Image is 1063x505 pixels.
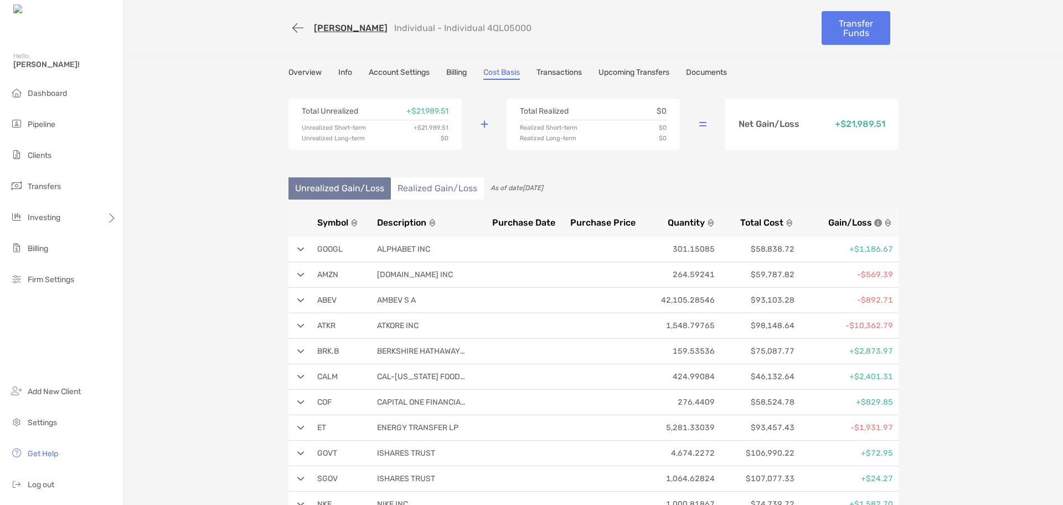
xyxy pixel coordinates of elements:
p: [DOMAIN_NAME] INC [377,268,466,282]
p: 424.99084 [640,370,715,384]
span: Billing [28,244,48,253]
img: add_new_client icon [10,384,23,397]
img: logout icon [10,477,23,491]
img: settings icon [10,415,23,429]
button: Description [377,217,477,228]
p: + $21,989.51 [835,120,885,129]
p: $58,838.72 [719,242,794,256]
span: Settings [28,418,57,427]
p: ISHARES TRUST [377,446,466,460]
p: AMZN [317,268,362,282]
p: +$2,873.97 [799,344,893,358]
p: ABEV [317,293,362,307]
p: $0 [659,125,667,131]
p: CAPITAL ONE FINANCIAL CORP [377,395,466,409]
img: arrow open row [297,273,305,277]
p: $46,132.64 [719,370,794,384]
p: 4,674.2272 [640,446,715,460]
a: Billing [446,68,467,80]
span: As of date [DATE] [491,184,543,192]
a: Cost Basis [483,68,520,80]
p: Unrealized Short-term [302,125,366,131]
span: Purchase Date [492,217,555,228]
a: [PERSON_NAME] [314,23,388,33]
p: $0 [441,135,448,141]
button: Purchase Price [560,217,636,228]
button: Symbol [317,217,373,228]
span: Quantity [668,217,705,228]
p: -$569.39 [799,268,893,282]
p: +$72.95 [799,446,893,460]
span: [PERSON_NAME]! [13,60,117,69]
img: arrow open row [297,451,305,456]
p: COF [317,395,362,409]
p: ALPHABET INC [377,242,466,256]
img: arrow open row [297,349,305,354]
span: Get Help [28,449,58,458]
img: Zoe Logo [13,4,60,15]
span: Purchase Price [570,217,636,228]
p: Realized Long-term [520,135,576,141]
p: 276.4409 [640,395,715,409]
p: +$24.27 [799,472,893,486]
p: Realized Short-term [520,125,577,131]
span: Total Cost [740,217,783,228]
p: BERKSHIRE HATHAWAY INC DEL [377,344,466,358]
p: $106,990.22 [719,446,794,460]
img: arrow open row [297,247,305,252]
p: ENERGY TRANSFER LP [377,421,466,435]
p: Unrealized Long-term [302,135,365,141]
a: Upcoming Transfers [598,68,669,80]
button: Quantity [640,217,715,228]
p: $93,457.43 [719,421,794,435]
p: 159.53536 [640,344,715,358]
button: Total Cost [719,217,794,228]
p: -$892.71 [799,293,893,307]
a: Info [338,68,352,80]
p: 1,064.62824 [640,472,715,486]
p: Net Gain/Loss [739,120,799,129]
p: +$2,401.31 [799,370,893,384]
img: firm-settings icon [10,272,23,285]
span: Add New Client [28,387,81,396]
a: Overview [288,68,322,80]
img: transfers icon [10,179,23,192]
p: +$1,186.67 [799,242,893,256]
span: Description [377,217,426,228]
img: icon info [874,219,882,227]
img: arrow open row [297,426,305,430]
img: arrow open row [297,400,305,405]
p: $93,103.28 [719,293,794,307]
p: Individual - Individual 4QL05000 [394,23,531,33]
a: Transactions [536,68,582,80]
span: Firm Settings [28,275,74,284]
p: $59,787.82 [719,268,794,282]
p: AMBEV S A [377,293,466,307]
a: Documents [686,68,727,80]
button: Gain/Lossicon info [798,217,892,228]
img: sort [884,219,892,227]
p: 42,105.28546 [640,293,715,307]
p: $107,077.33 [719,472,794,486]
p: $0 [659,135,667,141]
img: sort [429,219,436,227]
p: 5,281.33039 [640,421,715,435]
span: Log out [28,480,54,489]
p: -$1,931.97 [799,421,893,435]
p: + $21,989.51 [414,125,448,131]
p: ET [317,421,362,435]
p: $58,524.78 [719,395,794,409]
img: get-help icon [10,446,23,460]
a: Account Settings [369,68,430,80]
span: Transfers [28,182,61,191]
img: investing icon [10,210,23,223]
p: + $21,989.51 [406,108,448,115]
p: Total Realized [520,108,569,115]
p: $75,087.77 [719,344,794,358]
p: $0 [657,108,667,115]
li: Realized Gain/Loss [391,177,484,200]
img: clients icon [10,148,23,161]
p: +$829.85 [799,395,893,409]
img: sort [786,219,793,227]
a: Transfer Funds [822,11,890,45]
